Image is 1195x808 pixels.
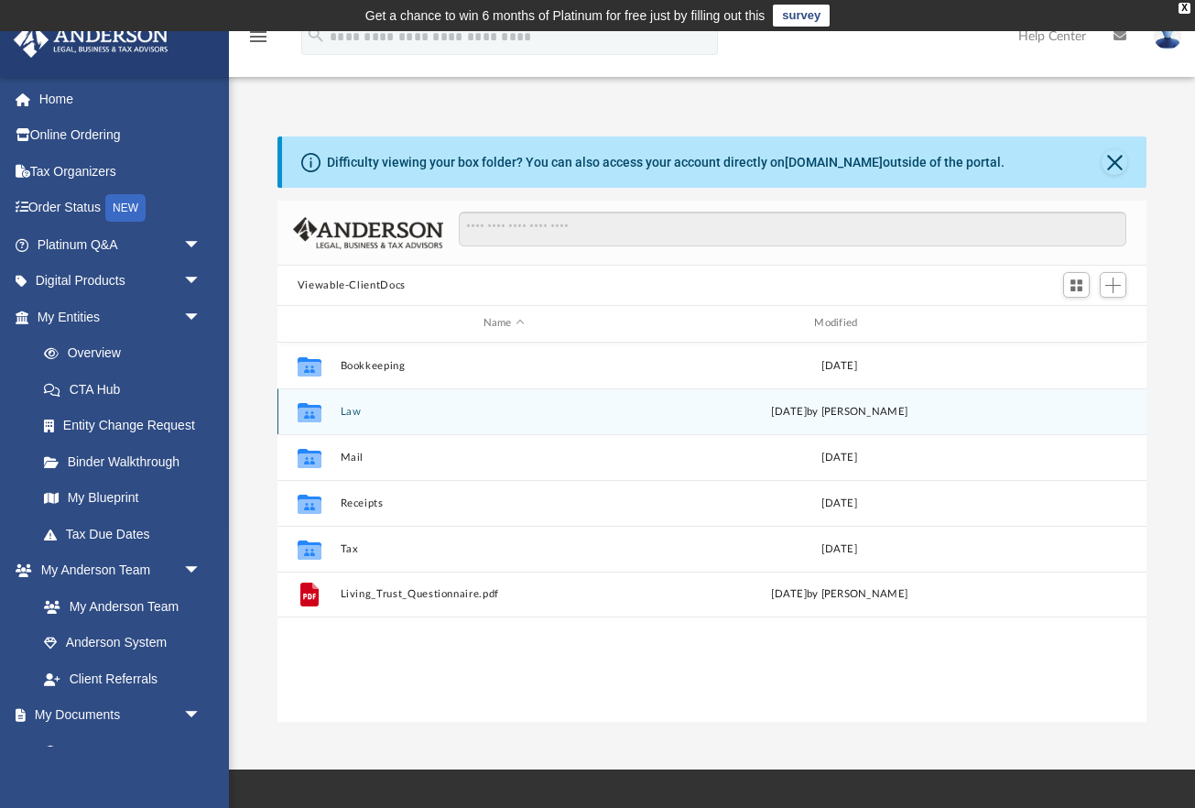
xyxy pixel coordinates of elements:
button: Receipts [340,497,668,509]
div: [DATE] by [PERSON_NAME] [676,586,1004,603]
a: Binder Walkthrough [26,443,229,480]
a: Online Ordering [13,117,229,154]
a: My Anderson Team [26,588,211,625]
a: Overview [26,335,229,372]
a: CTA Hub [26,371,229,408]
span: arrow_drop_down [183,226,220,264]
div: [DATE] [676,495,1004,511]
a: Platinum Q&Aarrow_drop_down [13,226,229,263]
div: Name [339,315,667,332]
div: by [PERSON_NAME] [676,403,1004,420]
a: Order StatusNEW [13,190,229,227]
button: Tax [340,543,668,555]
div: Modified [675,315,1003,332]
a: Digital Productsarrow_drop_down [13,263,229,300]
span: arrow_drop_down [183,697,220,735]
div: id [1011,315,1139,332]
i: menu [247,26,269,48]
a: Entity Change Request [26,408,229,444]
button: Switch to Grid View [1063,272,1091,298]
a: My Blueprint [26,480,220,517]
div: [DATE] [676,357,1004,374]
a: Client Referrals [26,661,220,697]
button: Law [340,406,668,418]
a: menu [247,35,269,48]
span: [DATE] [771,406,807,416]
span: arrow_drop_down [183,299,220,336]
div: Difficulty viewing your box folder? You can also access your account directly on outside of the p... [327,153,1005,172]
span: arrow_drop_down [183,263,220,300]
a: My Documentsarrow_drop_down [13,697,220,734]
button: Living_Trust_Questionnaire.pdf [340,588,668,600]
div: id [286,315,331,332]
a: Box [26,733,211,770]
button: Viewable-ClientDocs [298,278,406,294]
img: Anderson Advisors Platinum Portal [8,22,174,58]
span: arrow_drop_down [183,552,220,590]
a: [DOMAIN_NAME] [785,155,883,169]
a: My Anderson Teamarrow_drop_down [13,552,220,589]
div: close [1179,3,1190,14]
div: [DATE] [676,540,1004,557]
a: Home [13,81,229,117]
a: My Entitiesarrow_drop_down [13,299,229,335]
button: Add [1100,272,1127,298]
a: survey [773,5,830,27]
button: Bookkeeping [340,360,668,372]
div: Get a chance to win 6 months of Platinum for free just by filling out this [365,5,766,27]
a: Anderson System [26,625,220,661]
input: Search files and folders [459,212,1126,246]
button: Mail [340,452,668,464]
div: NEW [105,194,146,222]
i: search [306,25,326,45]
a: Tax Due Dates [26,516,229,552]
div: grid [277,343,1147,723]
img: User Pic [1154,23,1181,49]
div: [DATE] [676,449,1004,465]
button: Close [1102,149,1127,175]
a: Tax Organizers [13,153,229,190]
